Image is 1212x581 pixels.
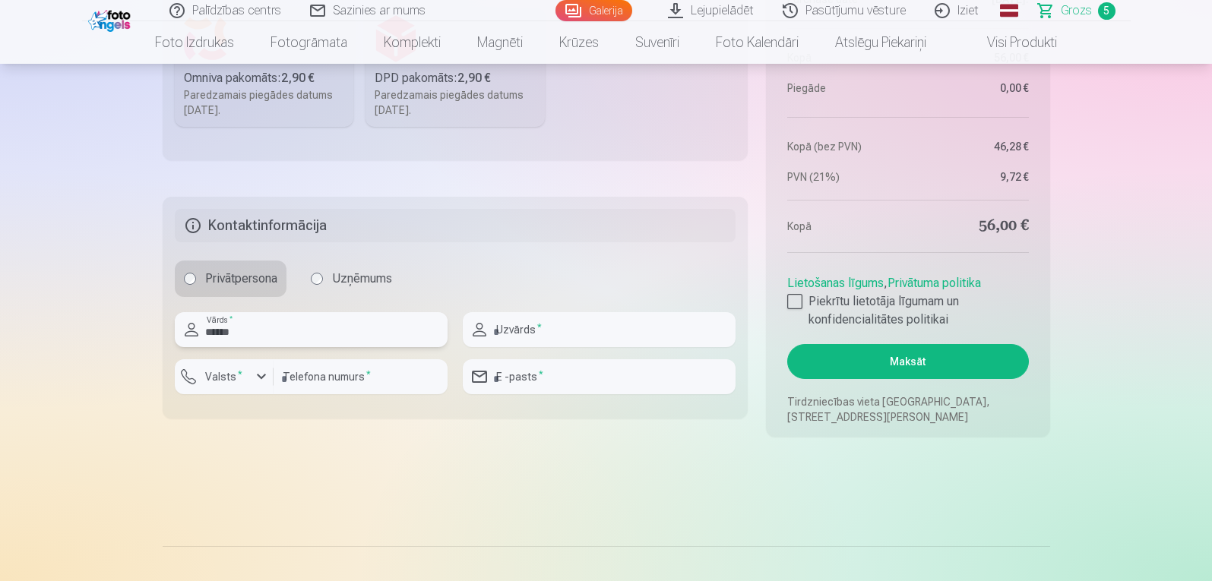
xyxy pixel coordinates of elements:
[916,81,1029,96] dd: 0,00 €
[945,21,1075,64] a: Visi produkti
[365,21,459,64] a: Komplekti
[916,169,1029,185] dd: 9,72 €
[375,87,536,118] div: Paredzamais piegādes datums [DATE].
[184,87,345,118] div: Paredzamais piegādes datums [DATE].
[311,273,323,285] input: Uzņēmums
[457,71,491,85] b: 2,90 €
[1098,2,1115,20] span: 5
[787,292,1028,329] label: Piekrītu lietotāja līgumam un konfidencialitātes politikai
[787,344,1028,379] button: Maksāt
[1061,2,1092,20] span: Grozs
[175,359,274,394] button: Valsts*
[787,276,884,290] a: Lietošanas līgums
[817,21,945,64] a: Atslēgu piekariņi
[302,261,401,297] label: Uzņēmums
[698,21,817,64] a: Foto kalendāri
[787,268,1028,329] div: ,
[787,169,900,185] dt: PVN (21%)
[617,21,698,64] a: Suvenīri
[175,261,286,297] label: Privātpersona
[252,21,365,64] a: Fotogrāmata
[888,276,981,290] a: Privātuma politika
[175,209,736,242] h5: Kontaktinformācija
[787,216,900,237] dt: Kopā
[916,216,1029,237] dd: 56,00 €
[787,139,900,154] dt: Kopā (bez PVN)
[787,394,1028,425] p: Tirdzniecības vieta [GEOGRAPHIC_DATA], [STREET_ADDRESS][PERSON_NAME]
[199,369,248,384] label: Valsts
[787,81,900,96] dt: Piegāde
[281,71,315,85] b: 2,90 €
[916,139,1029,154] dd: 46,28 €
[137,21,252,64] a: Foto izdrukas
[459,21,541,64] a: Magnēti
[375,69,536,87] div: DPD pakomāts :
[88,6,134,32] img: /fa1
[184,69,345,87] div: Omniva pakomāts :
[541,21,617,64] a: Krūzes
[184,273,196,285] input: Privātpersona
